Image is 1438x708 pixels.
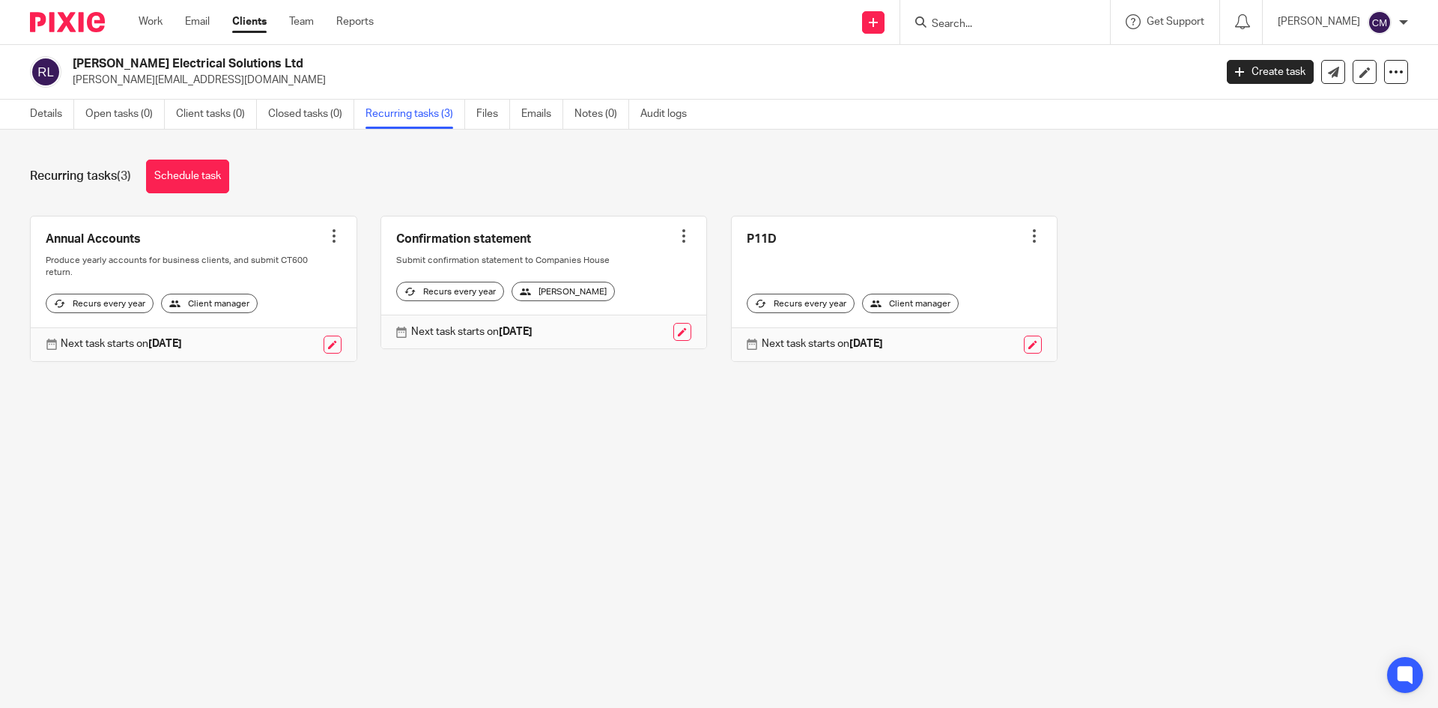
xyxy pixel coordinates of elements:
[640,100,698,129] a: Audit logs
[146,160,229,193] a: Schedule task
[185,14,210,29] a: Email
[232,14,267,29] a: Clients
[30,169,131,184] h1: Recurring tasks
[862,294,959,313] div: Client manager
[73,56,978,72] h2: [PERSON_NAME] Electrical Solutions Ltd
[411,324,533,339] p: Next task starts on
[336,14,374,29] a: Reports
[574,100,629,129] a: Notes (0)
[289,14,314,29] a: Team
[73,73,1204,88] p: [PERSON_NAME][EMAIL_ADDRESS][DOMAIN_NAME]
[1278,14,1360,29] p: [PERSON_NAME]
[46,294,154,313] div: Recurs every year
[365,100,465,129] a: Recurring tasks (3)
[117,170,131,182] span: (3)
[396,282,504,301] div: Recurs every year
[1368,10,1392,34] img: svg%3E
[30,12,105,32] img: Pixie
[85,100,165,129] a: Open tasks (0)
[512,282,615,301] div: [PERSON_NAME]
[30,100,74,129] a: Details
[1147,16,1204,27] span: Get Support
[930,18,1065,31] input: Search
[849,339,883,349] strong: [DATE]
[139,14,163,29] a: Work
[521,100,563,129] a: Emails
[148,339,182,349] strong: [DATE]
[176,100,257,129] a: Client tasks (0)
[476,100,510,129] a: Files
[499,327,533,337] strong: [DATE]
[747,294,855,313] div: Recurs every year
[762,336,883,351] p: Next task starts on
[268,100,354,129] a: Closed tasks (0)
[1227,60,1314,84] a: Create task
[30,56,61,88] img: svg%3E
[161,294,258,313] div: Client manager
[61,336,182,351] p: Next task starts on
